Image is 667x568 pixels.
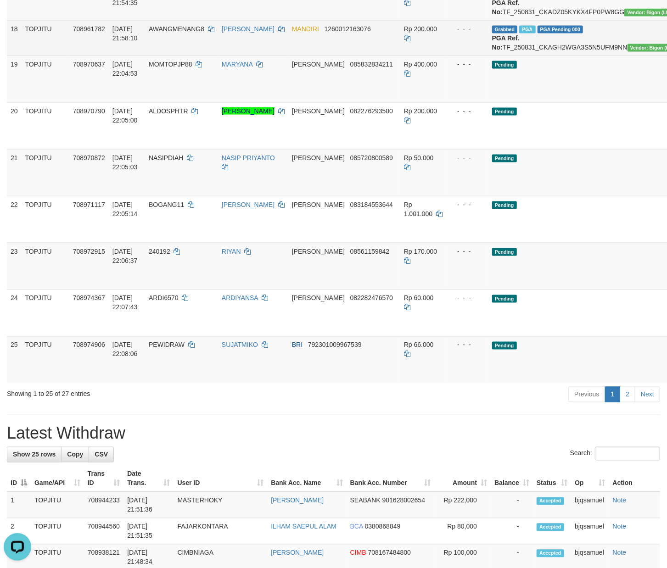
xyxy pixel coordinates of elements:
span: Accepted [537,550,564,557]
th: Bank Acc. Name: activate to sort column ascending [267,466,346,492]
span: Grabbed [492,26,518,33]
div: - - - [450,340,485,350]
span: Rp 60.000 [404,295,434,302]
a: MARYANA [222,61,252,68]
span: [DATE] 22:05:00 [112,107,138,124]
span: Copy 083184553644 to clipboard [350,201,393,208]
span: Accepted [537,497,564,505]
td: 2 [7,518,31,545]
span: Copy 085832834211 to clipboard [350,61,393,68]
span: 708974367 [73,295,105,302]
a: 2 [620,387,635,402]
span: Accepted [537,523,564,531]
td: 22 [7,196,22,243]
td: TOPJITU [22,290,69,336]
span: Rp 66.000 [404,341,434,349]
span: PGA Pending [538,26,583,33]
span: Pending [492,201,517,209]
a: Next [635,387,660,402]
span: 708970637 [73,61,105,68]
td: [DATE] 21:51:35 [123,518,174,545]
td: 23 [7,243,22,290]
a: Note [613,549,627,557]
td: bjqsamuel [571,492,609,518]
td: - [491,492,533,518]
span: Copy 708167484800 to clipboard [368,549,411,557]
span: Copy 792301009967539 to clipboard [308,341,362,349]
span: [DATE] 22:05:14 [112,201,138,217]
td: - [491,518,533,545]
span: Copy 082276293500 to clipboard [350,107,393,115]
span: [PERSON_NAME] [292,107,345,115]
span: Pending [492,155,517,162]
div: - - - [450,24,485,33]
span: [DATE] 22:05:03 [112,154,138,171]
div: - - - [450,247,485,256]
a: Note [613,497,627,504]
span: Show 25 rows [13,451,56,458]
span: 708970872 [73,154,105,161]
span: Pending [492,248,517,256]
a: Previous [568,387,605,402]
th: Balance: activate to sort column ascending [491,466,533,492]
a: [PERSON_NAME] [271,497,324,504]
th: Action [609,466,660,492]
span: Copy 901628002654 to clipboard [382,497,425,504]
th: Status: activate to sort column ascending [533,466,571,492]
td: Rp 222,000 [434,492,491,518]
th: Amount: activate to sort column ascending [434,466,491,492]
span: 708972915 [73,248,105,255]
a: Copy [61,447,89,462]
div: - - - [450,294,485,303]
span: SEABANK [350,497,381,504]
span: Pending [492,342,517,350]
span: Pending [492,61,517,69]
span: BRI [292,341,303,349]
span: Rp 200.000 [404,107,437,115]
td: 24 [7,290,22,336]
span: 708970790 [73,107,105,115]
th: Op: activate to sort column ascending [571,466,609,492]
th: Date Trans.: activate to sort column ascending [123,466,174,492]
span: CSV [95,451,108,458]
td: 21 [7,149,22,196]
a: [PERSON_NAME] [222,25,275,33]
th: Game/API: activate to sort column ascending [31,466,84,492]
span: [PERSON_NAME] [292,295,345,302]
input: Search: [595,447,660,461]
h1: Latest Withdraw [7,424,660,443]
div: Showing 1 to 25 of 27 entries [7,386,271,399]
a: Note [613,523,627,530]
span: MOMTOPJP88 [149,61,192,68]
td: FAJARKONTARA [174,518,268,545]
span: Pending [492,108,517,116]
a: 1 [605,387,621,402]
span: Rp 1.001.000 [404,201,432,217]
th: Trans ID: activate to sort column ascending [84,466,124,492]
span: BOGANG11 [149,201,184,208]
div: - - - [450,60,485,69]
span: 240192 [149,248,170,255]
span: 708974906 [73,341,105,349]
span: ALDOSPHTR [149,107,188,115]
th: User ID: activate to sort column ascending [174,466,268,492]
td: [DATE] 21:51:36 [123,492,174,518]
a: ILHAM SAEPUL ALAM [271,523,336,530]
span: [PERSON_NAME] [292,201,345,208]
span: [DATE] 22:08:06 [112,341,138,358]
span: [DATE] 22:04:53 [112,61,138,77]
span: PEWIDRAW [149,341,185,349]
span: Marked by bjqsamuel [519,26,535,33]
td: 20 [7,102,22,149]
td: 19 [7,56,22,102]
a: [PERSON_NAME] [222,201,275,208]
span: Rp 400.000 [404,61,437,68]
div: - - - [450,153,485,162]
span: NASIPDIAH [149,154,183,161]
td: TOPJITU [31,492,84,518]
td: TOPJITU [22,196,69,243]
a: NASIP PRIYANTO [222,154,275,161]
span: [PERSON_NAME] [292,248,345,255]
a: SUJATMIKO [222,341,258,349]
a: CSV [89,447,114,462]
